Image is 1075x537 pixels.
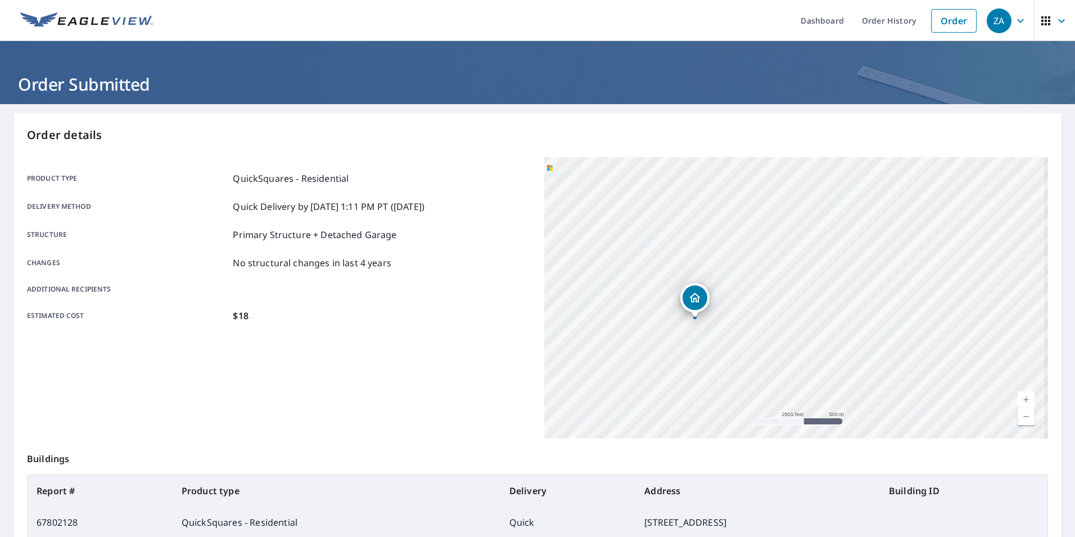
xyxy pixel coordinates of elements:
th: Report # [28,475,173,507]
div: Dropped pin, building 1, Residential property, 103 E Pearl St Syracuse, IN 46567 [680,283,710,318]
th: Product type [173,475,500,507]
p: Changes [27,256,228,270]
p: Product type [27,172,228,185]
p: Estimated cost [27,309,228,323]
a: Current Level 14, Zoom In [1018,391,1035,408]
p: Order details [27,127,1048,144]
a: Current Level 14, Zoom Out [1018,408,1035,425]
p: Delivery method [27,200,228,213]
p: QuickSquares - Residential [233,172,349,185]
p: Primary Structure + Detached Garage [233,228,396,241]
th: Building ID [880,475,1047,507]
p: Buildings [27,438,1048,475]
p: Structure [27,228,228,241]
a: Order [931,9,977,33]
img: EV Logo [20,12,153,29]
th: Delivery [500,475,636,507]
p: $18 [233,309,248,323]
div: ZA [987,8,1011,33]
p: Quick Delivery by [DATE] 1:11 PM PT ([DATE]) [233,200,424,213]
h1: Order Submitted [13,73,1062,96]
th: Address [635,475,880,507]
p: Additional recipients [27,284,228,294]
p: No structural changes in last 4 years [233,256,391,270]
